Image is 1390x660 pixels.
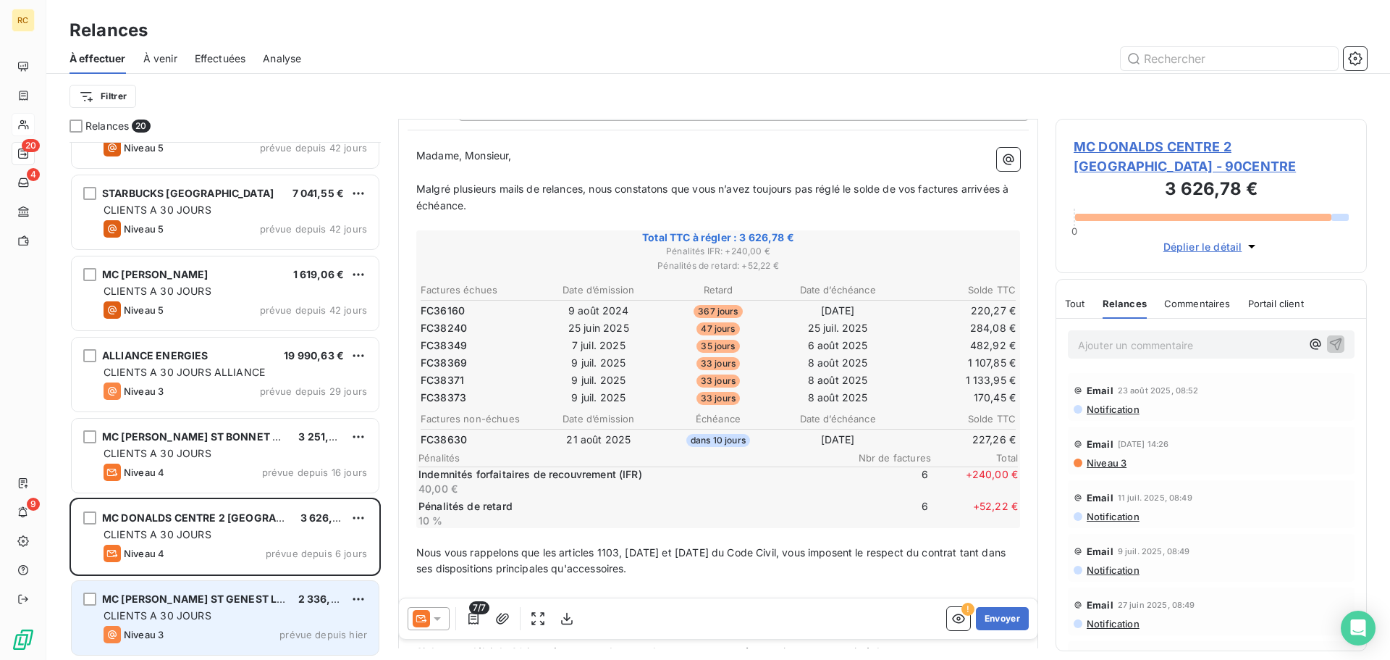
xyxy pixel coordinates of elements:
span: Malgré plusieurs mails de relances, nous constatons que vous n’avez toujours pas réglé le solde d... [416,183,1011,212]
td: 9 juil. 2025 [539,355,657,371]
span: Relances [1103,298,1147,309]
div: Open Intercom Messenger [1341,611,1376,646]
span: 0 [1071,225,1077,237]
div: grid [69,142,381,660]
span: À venir [143,51,177,66]
span: 33 jours [696,375,740,388]
span: 23 août 2025, 08:52 [1118,386,1199,395]
span: Portail client [1248,298,1304,309]
h3: Relances [69,17,148,43]
span: Email [1087,438,1113,450]
td: 170,45 € [898,390,1016,406]
td: 6 août 2025 [779,338,897,354]
span: CLIENTS A 30 JOURS [104,204,211,216]
span: CLIENTS A 30 JOURS [104,285,211,297]
span: 33 jours [696,392,740,405]
th: Date d’échéance [779,412,897,427]
button: Envoyer [976,607,1029,630]
span: FC38371 [421,373,464,388]
span: [DATE] 14:26 [1118,440,1169,448]
span: 20 [22,139,40,152]
span: 7/7 [469,601,489,614]
span: 3 251,86 € [298,430,352,443]
td: 220,27 € [898,303,1016,319]
span: Conformément à l’article L441-6 du Code du Commerce, la somme totale sera majorée des intérêts de... [416,596,1003,625]
span: FC38369 [421,356,467,370]
span: Email [1087,385,1113,396]
td: 7 juil. 2025 [539,338,657,354]
span: Effectuées [195,51,246,66]
span: Nbr de factures [844,452,931,464]
td: 25 juil. 2025 [779,320,897,336]
span: prévue depuis 42 jours [260,142,367,154]
span: FC38349 [421,338,467,353]
span: 11 juil. 2025, 08:49 [1118,493,1192,502]
span: Niveau 5 [124,223,164,235]
span: Niveau 3 [1085,457,1126,469]
span: 6 [841,467,928,496]
td: 9 juil. 2025 [539,390,657,406]
span: 33 jours [696,357,740,370]
span: 9 juil. 2025, 08:49 [1118,547,1190,556]
span: prévue depuis 42 jours [260,223,367,235]
span: MC DONALDS CENTRE 2 [GEOGRAPHIC_DATA] [102,511,335,524]
span: ALLIANCE ENERGIES [102,349,208,362]
span: MC [PERSON_NAME] [102,268,208,280]
h3: 3 626,78 € [1074,176,1349,205]
span: CLIENTS A 30 JOURS [104,528,211,540]
p: Pénalités de retard [418,499,838,514]
div: RC [12,9,35,32]
img: Logo LeanPay [12,628,35,651]
td: 284,08 € [898,320,1016,336]
p: 10 % [418,514,838,528]
span: Email [1087,599,1113,611]
span: Tout [1065,298,1085,309]
th: Retard [659,283,777,298]
span: prévue depuis hier [279,629,367,640]
p: 40,00 € [418,482,838,496]
span: 2 336,05 € [298,593,354,605]
span: 19 990,63 € [284,349,344,362]
span: Notification [1085,404,1140,415]
span: Relances [85,119,129,133]
span: prévue depuis 42 jours [260,304,367,316]
span: prévue depuis 16 jours [262,467,367,478]
th: Factures échues [420,283,538,298]
span: 47 jours [696,322,739,335]
td: FC38630 [420,432,538,448]
span: Email [1087,492,1113,504]
td: 8 août 2025 [779,390,897,406]
span: Email [1087,546,1113,557]
span: Analyse [263,51,301,66]
span: CLIENTS A 30 JOURS ALLIANCE [104,366,265,378]
td: 9 juil. 2025 [539,372,657,388]
p: Indemnités forfaitaires de recouvrement (IFR) [418,467,838,482]
span: Pénalités de retard : + 52,22 € [418,259,1018,272]
th: Factures non-échues [420,412,538,427]
th: Échéance [659,412,777,427]
span: Commentaires [1164,298,1231,309]
td: [DATE] [779,432,897,448]
span: Total [931,452,1018,464]
span: CLIENTS A 30 JOURS [104,609,211,622]
td: [DATE] [779,303,897,319]
span: Notification [1085,511,1140,522]
td: 8 août 2025 [779,372,897,388]
span: Niveau 5 [124,142,164,154]
span: 35 jours [696,340,739,353]
span: Notification [1085,618,1140,630]
th: Solde TTC [898,283,1016,298]
span: Niveau 3 [124,629,164,640]
td: 25 juin 2025 [539,320,657,336]
span: Niveau 4 [124,467,164,478]
td: 482,92 € [898,338,1016,354]
span: Notification [1085,564,1140,576]
span: 3 626,78 € [300,511,355,524]
span: Total TTC à régler : 3 626,78 € [418,230,1018,245]
span: 20 [132,120,150,133]
button: Filtrer [69,85,136,108]
span: À effectuer [69,51,126,66]
span: Pénalités [418,452,844,464]
td: 9 août 2024 [539,303,657,319]
span: MC DONALDS CENTRE 2 [GEOGRAPHIC_DATA] - 90CENTRE [1074,137,1349,176]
